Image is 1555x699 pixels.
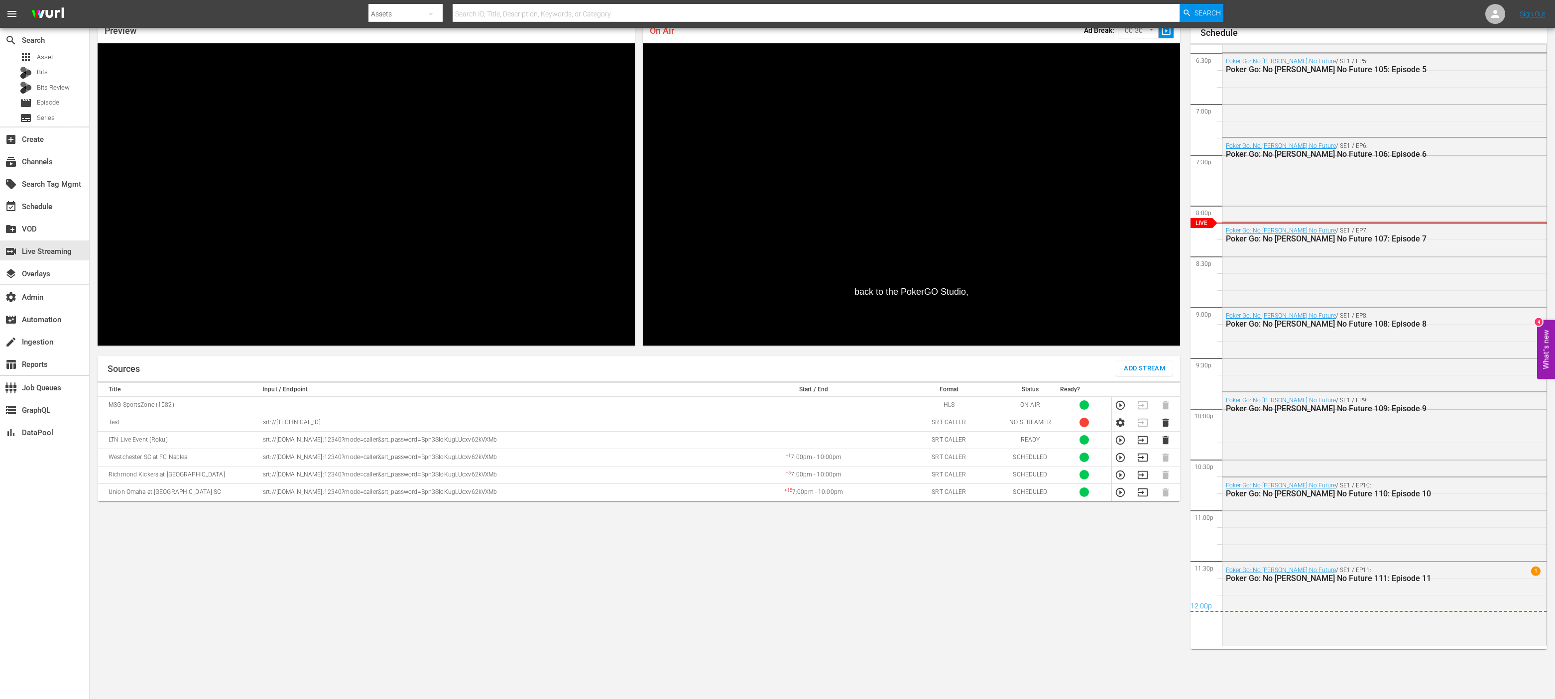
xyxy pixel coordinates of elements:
span: Admin [5,291,17,303]
span: Search Tag Mgmt [5,178,17,190]
span: Channels [5,156,17,168]
h1: Schedule [1200,28,1547,38]
div: / SE1 / EP8: [1226,312,1492,329]
button: Preview Stream [1115,400,1126,411]
button: Transition [1137,487,1148,498]
td: Westchester SC at FC Naples [98,449,260,466]
button: Preview Stream [1115,452,1126,463]
p: srt://[DOMAIN_NAME]:12340?mode=caller&srt_password=Bpn3SIoKugLUcxv62kVXMb [263,436,729,444]
td: SRT CALLER [895,483,1003,501]
td: 7:00pm - 10:00pm [732,483,895,501]
a: Poker Go: No [PERSON_NAME] No Future [1226,397,1336,404]
div: Poker Go: No [PERSON_NAME] No Future 109: Episode 9 [1226,404,1492,413]
span: slideshow_sharp [1161,25,1172,37]
span: DataPool [5,427,17,439]
th: Input / Endpoint [260,383,732,397]
button: Transition [1137,452,1148,463]
a: Poker Go: No [PERSON_NAME] No Future [1226,482,1336,489]
p: srt://[DOMAIN_NAME]:12340?mode=caller&srt_password=Bpn3SIoKugLUcxv62kVXMb [263,470,729,479]
button: Transition [1137,435,1148,446]
div: 00:30 [1118,21,1159,40]
button: Preview Stream [1115,435,1126,446]
a: Poker Go: No [PERSON_NAME] No Future [1226,58,1336,65]
div: / SE1 / EP6: [1226,142,1492,159]
span: Episode [37,98,59,108]
p: srt://[DOMAIN_NAME]:12340?mode=caller&srt_password=Bpn3SIoKugLUcxv62kVXMb [263,453,729,462]
td: SCHEDULED [1003,483,1058,501]
td: SCHEDULED [1003,449,1058,466]
span: VOD [5,223,17,235]
button: Delete [1160,435,1171,446]
div: 4 [1535,318,1543,326]
sup: + 5 [786,470,791,475]
td: SRT CALLER [895,466,1003,483]
th: Ready? [1057,383,1111,397]
div: Poker Go: No [PERSON_NAME] No Future 110: Episode 10 [1226,489,1492,498]
td: SCHEDULED [1003,466,1058,483]
p: Ad Break: [1084,26,1114,34]
span: Live Streaming [5,245,17,257]
th: Title [98,383,260,397]
span: Overlays [5,268,17,280]
sup: + 15 [784,488,792,493]
span: Add Stream [1124,363,1165,374]
td: SRT CALLER [895,431,1003,449]
span: Preview [105,25,136,36]
div: / SE1 / EP10: [1226,482,1492,498]
div: Poker Go: No [PERSON_NAME] No Future 108: Episode 8 [1226,319,1492,329]
td: READY [1003,431,1058,449]
th: Format [895,383,1003,397]
p: srt://[TECHNICAL_ID] [263,418,729,427]
span: Ingestion [5,336,17,348]
span: Bits Review [37,83,70,93]
td: ON AIR [1003,396,1058,414]
button: Configure [1115,417,1126,428]
div: Poker Go: No [PERSON_NAME] No Future 106: Episode 6 [1226,149,1492,159]
div: Video Player [643,43,1180,346]
div: / SE1 / EP11: [1226,567,1492,583]
td: SRT CALLER [895,449,1003,466]
span: Episode [20,97,32,109]
span: Series [37,113,55,123]
div: Bits [20,67,32,79]
sup: + 1 [786,453,791,458]
td: 7:00pm - 10:00pm [732,466,895,483]
div: Poker Go: No [PERSON_NAME] No Future 105: Episode 5 [1226,65,1492,74]
img: ans4CAIJ8jUAAAAAAAAAAAAAAAAAAAAAAAAgQb4GAAAAAAAAAAAAAAAAAAAAAAAAJMjXAAAAAAAAAAAAAAAAAAAAAAAAgAT5G... [24,2,72,26]
td: MSG SportsZone (1582) [98,396,260,414]
div: / SE1 / EP7: [1226,227,1492,243]
div: Video Player [98,43,635,346]
div: / SE1 / EP9: [1226,397,1492,413]
a: Poker Go: No [PERSON_NAME] No Future [1226,567,1336,574]
td: LTN Live Event (Roku) [98,431,260,449]
span: GraphQL [5,404,17,416]
span: On Air [650,25,674,36]
span: Schedule [5,201,17,213]
span: Asset [37,52,53,62]
p: srt://[DOMAIN_NAME]:12340?mode=caller&srt_password=Bpn3SIoKugLUcxv62kVXMb [263,488,729,496]
span: Search [5,34,17,46]
span: Asset [20,51,32,63]
span: Automation [5,314,17,326]
button: Add Stream [1116,361,1173,376]
td: --- [260,396,732,414]
span: Create [5,133,17,145]
a: Poker Go: No [PERSON_NAME] No Future [1226,142,1336,149]
button: Preview Stream [1115,469,1126,480]
span: 1 [1531,567,1541,576]
a: Sign Out [1520,10,1546,18]
span: Reports [5,358,17,370]
span: Series [20,112,32,124]
span: Bits [37,67,48,77]
span: menu [6,8,18,20]
td: 7:00pm - 10:00pm [732,449,895,466]
td: Test [98,414,260,431]
button: Delete [1160,417,1171,428]
div: Bits Review [20,82,32,94]
td: Richmond Kickers at [GEOGRAPHIC_DATA] [98,466,260,483]
h1: Sources [108,364,140,374]
div: / SE1 / EP5: [1226,58,1492,74]
td: NO STREAMER [1003,414,1058,431]
button: Transition [1137,469,1148,480]
td: SRT CALLER [895,414,1003,431]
